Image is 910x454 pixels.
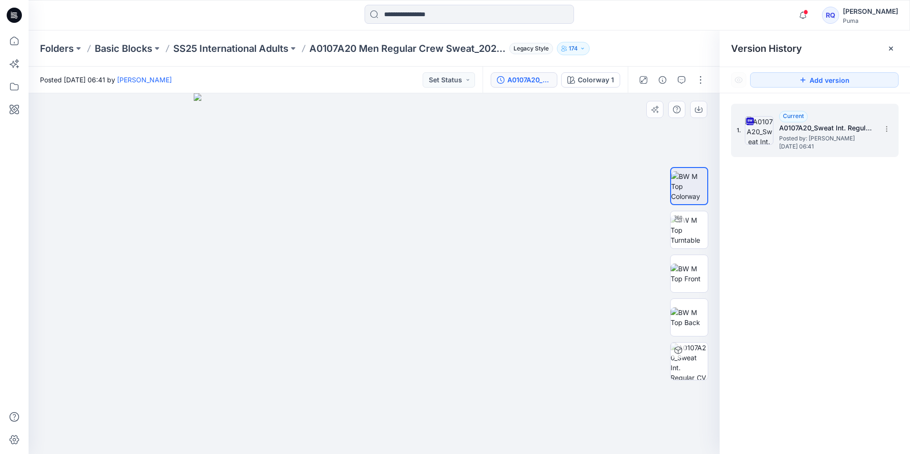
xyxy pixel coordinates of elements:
button: Add version [750,72,899,88]
span: Current [783,112,804,119]
button: Details [655,72,670,88]
span: 1. [737,126,741,135]
div: Colorway 1 [578,75,614,85]
img: BW M Top Colorway [671,171,707,201]
button: Colorway 1 [561,72,620,88]
button: Close [887,45,895,52]
a: Folders [40,42,74,55]
a: [PERSON_NAME] [117,76,172,84]
img: BW M Top Turntable [671,215,708,245]
div: Puma [843,17,898,24]
span: Legacy Style [509,43,553,54]
div: [PERSON_NAME] [843,6,898,17]
h5: A0107A20_Sweat Int. Regular_CV-06_20250918 [779,122,874,134]
img: BW M Top Front [671,264,708,284]
img: BW M Top Back [671,307,708,327]
a: Basic Blocks [95,42,152,55]
img: A0107A20_Sweat Int. Regular_CV-06_20250918 Colorway 1 [671,343,708,380]
button: Show Hidden Versions [731,72,746,88]
p: 174 [569,43,578,54]
img: A0107A20_Sweat Int. Regular_CV-06_20250918 [745,116,773,145]
span: Posted by: Johnathan Hui [779,134,874,143]
span: Posted [DATE] 06:41 by [40,75,172,85]
span: Version History [731,43,802,54]
div: RQ [822,7,839,24]
span: [DATE] 06:41 [779,143,874,150]
img: eyJhbGciOiJIUzI1NiIsImtpZCI6IjAiLCJzbHQiOiJzZXMiLCJ0eXAiOiJKV1QifQ.eyJkYXRhIjp7InR5cGUiOiJzdG9yYW... [194,93,554,454]
button: Legacy Style [505,42,553,55]
button: A0107A20_Sweat Int. Regular_CV-06_20250918 [491,72,557,88]
button: 174 [557,42,590,55]
div: A0107A20_Sweat Int. Regular_CV-06_20250918 [507,75,551,85]
p: A0107A20 Men Regular Crew Sweat_20240104 [309,42,505,55]
a: SS25 International Adults [173,42,288,55]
